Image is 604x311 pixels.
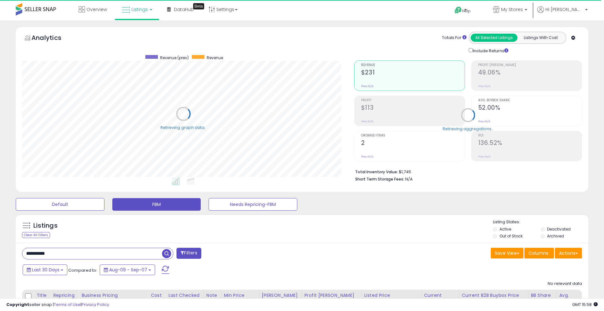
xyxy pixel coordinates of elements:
[262,292,299,299] div: [PERSON_NAME]
[462,292,526,299] div: Current B2B Buybox Price
[442,35,467,41] div: Totals For
[471,34,517,42] button: All Selected Listings
[500,226,511,232] label: Active
[524,248,554,258] button: Columns
[6,302,29,308] strong: Copyright
[109,267,147,273] span: Aug-09 - Sep-07
[531,292,554,305] div: BB Share 24h.
[33,221,58,230] h5: Listings
[364,292,419,299] div: Listed Price
[305,292,359,305] div: Profit [PERSON_NAME] on Min/Max
[87,6,107,13] span: Overview
[16,198,104,211] button: Default
[443,126,493,131] div: Retrieving aggregations..
[528,250,548,256] span: Columns
[537,6,588,20] a: Hi [PERSON_NAME]
[572,302,598,308] span: 2025-10-8 15:58 GMT
[548,281,582,287] div: No relevant data
[545,6,583,13] span: Hi [PERSON_NAME]
[131,6,148,13] span: Listings
[23,264,67,275] button: Last 30 Days
[206,292,219,299] div: Note
[176,248,201,259] button: Filters
[450,2,483,20] a: Help
[53,292,76,299] div: Repricing
[491,248,523,258] button: Save View
[31,33,74,44] h5: Analytics
[174,6,194,13] span: DataHub
[160,125,206,130] div: Retrieving graph data..
[22,232,50,238] div: Clear All Filters
[68,267,97,273] span: Compared to:
[81,302,109,308] a: Privacy Policy
[500,233,523,239] label: Out of Stock
[209,198,297,211] button: Needs Repricing-FBM
[547,226,571,232] label: Deactivated
[224,292,256,299] div: Min Price
[462,8,471,14] span: Help
[32,267,59,273] span: Last 30 Days
[112,198,201,211] button: FBM
[547,233,564,239] label: Archived
[424,292,456,305] div: Current Buybox Price
[6,302,109,308] div: seller snap | |
[501,6,523,13] span: My Stores
[36,292,48,299] div: Title
[555,248,582,258] button: Actions
[151,292,163,299] div: Cost
[168,292,201,299] div: Last Checked
[454,6,462,14] i: Get Help
[517,34,564,42] button: Listings With Cost
[493,219,588,225] p: Listing States:
[100,264,155,275] button: Aug-09 - Sep-07
[193,3,204,9] div: Tooltip anchor
[81,292,145,299] div: Business Pricing
[54,302,81,308] a: Terms of Use
[464,47,516,54] div: Include Returns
